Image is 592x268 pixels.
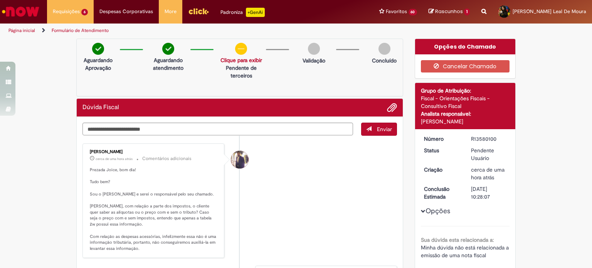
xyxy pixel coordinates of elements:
[361,123,397,136] button: Enviar
[96,157,133,161] time: 30/09/2025 09:40:49
[421,60,510,72] button: Cancelar Chamado
[80,56,116,72] p: Aguardando Aprovação
[99,8,153,15] span: Despesas Corporativas
[6,24,389,38] ul: Trilhas de página
[303,57,325,64] p: Validação
[220,8,265,17] div: Padroniza
[386,8,407,15] span: Favoritos
[82,104,119,111] h2: Dúvida Fiscal Histórico de tíquete
[1,4,40,19] img: ServiceNow
[235,43,247,55] img: circle-minus.png
[378,43,390,55] img: img-circle-grey.png
[165,8,177,15] span: More
[52,27,109,34] a: Formulário de Atendimento
[435,8,463,15] span: Rascunhos
[81,9,88,15] span: 6
[418,185,466,201] dt: Conclusão Estimada
[231,151,249,169] div: undefined Online
[471,166,507,181] div: 30/09/2025 09:28:04
[415,39,516,54] div: Opções do Chamado
[421,244,510,259] span: Minha dúvida não está relacionada a emissão de uma nota fiscal
[8,27,35,34] a: Página inicial
[220,57,262,64] a: Clique para exibir
[464,8,470,15] span: 1
[82,123,353,136] textarea: Digite sua mensagem aqui...
[421,118,510,125] div: [PERSON_NAME]
[471,147,507,162] div: Pendente Usuário
[421,110,510,118] div: Analista responsável:
[418,147,466,154] dt: Status
[471,135,507,143] div: R13580100
[96,157,133,161] span: cerca de uma hora atrás
[220,64,262,79] p: Pendente de terceiros
[308,43,320,55] img: img-circle-grey.png
[377,126,392,133] span: Enviar
[188,5,209,17] img: click_logo_yellow_360x200.png
[53,8,80,15] span: Requisições
[421,236,494,243] b: Sua dúvida esta relacionada a:
[246,8,265,17] p: +GenAi
[418,135,466,143] dt: Número
[372,57,397,64] p: Concluído
[418,166,466,174] dt: Criação
[409,9,417,15] span: 60
[421,87,510,94] div: Grupo de Atribuição:
[421,94,510,110] div: Fiscal - Orientações Fiscais - Consultivo Fiscal
[162,43,174,55] img: check-circle-green.png
[429,8,470,15] a: Rascunhos
[90,150,218,154] div: [PERSON_NAME]
[513,8,586,15] span: [PERSON_NAME] Leal De Moura
[90,167,218,252] p: Prezada Joice, bom dia! Tudo bem? Sou o [PERSON_NAME] e serei o responsável pelo seu chamado. [PE...
[150,56,186,72] p: Aguardando atendimento
[471,166,505,181] span: cerca de uma hora atrás
[471,185,507,201] div: [DATE] 10:28:07
[471,166,505,181] time: 30/09/2025 09:28:04
[142,155,192,162] small: Comentários adicionais
[387,103,397,113] button: Adicionar anexos
[92,43,104,55] img: check-circle-green.png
